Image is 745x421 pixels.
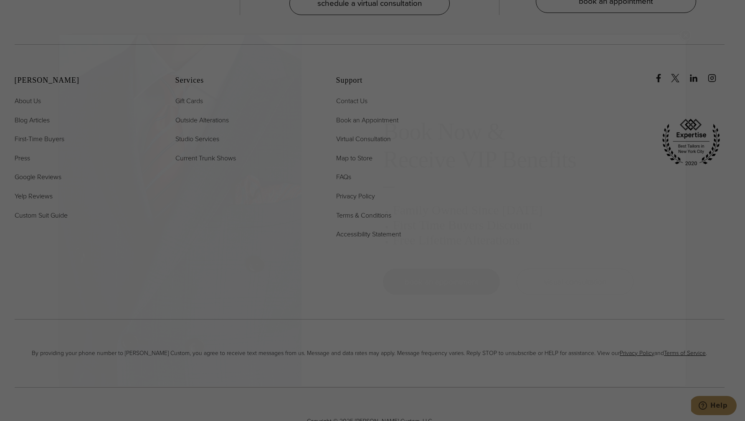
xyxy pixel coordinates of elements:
span: Help [19,6,36,13]
h3: First Time Buyers Discount [393,218,634,233]
button: Close [680,30,691,41]
h3: Free Lifetime Alterations [393,233,634,248]
a: book an appointment [383,269,500,295]
h3: Family Owned Since [DATE] [393,203,634,218]
a: visual consultation [517,269,634,295]
h2: Book Now & Receive VIP Benefits [383,118,634,174]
